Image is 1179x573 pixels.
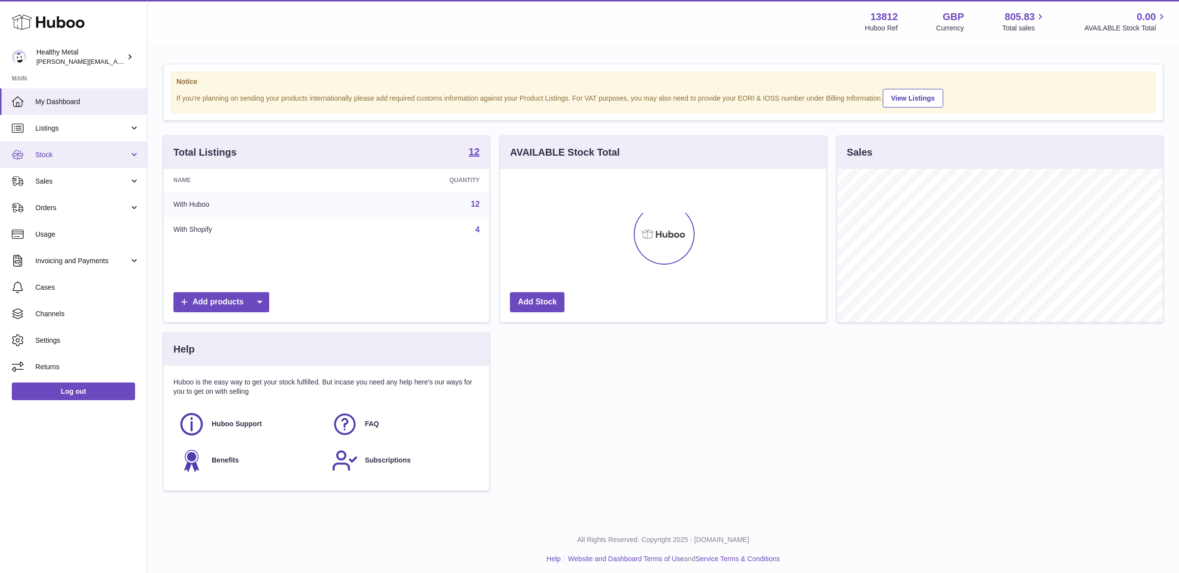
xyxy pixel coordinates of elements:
[35,336,140,345] span: Settings
[176,87,1150,108] div: If you're planning on sending your products internationally please add required customs informati...
[339,169,490,191] th: Quantity
[173,146,237,159] h3: Total Listings
[35,283,140,292] span: Cases
[164,191,339,217] td: With Huboo
[365,456,411,465] span: Subscriptions
[35,124,129,133] span: Listings
[164,217,339,243] td: With Shopify
[870,10,898,24] strong: 13812
[696,555,780,563] a: Service Terms & Conditions
[173,378,479,396] p: Huboo is the easy way to get your stock fulfilled. But incase you need any help here's our ways f...
[173,292,269,312] a: Add products
[568,555,684,563] a: Website and Dashboard Terms of Use
[332,411,475,437] a: FAQ
[35,256,129,266] span: Invoicing and Payments
[1084,24,1167,33] span: AVAILABLE Stock Total
[883,89,943,108] a: View Listings
[510,146,619,159] h3: AVAILABLE Stock Total
[35,97,140,107] span: My Dashboard
[1137,10,1156,24] span: 0.00
[1084,10,1167,33] a: 0.00 AVAILABLE Stock Total
[469,147,479,159] a: 12
[943,10,964,24] strong: GBP
[35,362,140,372] span: Returns
[847,146,872,159] h3: Sales
[176,77,1150,86] strong: Notice
[12,50,27,64] img: jose@healthy-metal.com
[164,169,339,191] th: Name
[35,177,129,186] span: Sales
[178,447,322,474] a: Benefits
[332,447,475,474] a: Subscriptions
[469,147,479,157] strong: 12
[1005,10,1035,24] span: 805.83
[564,554,780,564] li: and
[865,24,898,33] div: Huboo Ref
[936,24,964,33] div: Currency
[35,203,129,213] span: Orders
[35,230,140,239] span: Usage
[1002,24,1046,33] span: Total sales
[173,343,195,356] h3: Help
[547,555,561,563] a: Help
[365,419,379,429] span: FAQ
[12,382,135,400] a: Log out
[178,411,322,437] a: Huboo Support
[475,225,479,234] a: 4
[212,419,262,429] span: Huboo Support
[510,292,564,312] a: Add Stock
[35,309,140,319] span: Channels
[36,48,125,66] div: Healthy Metal
[35,150,129,160] span: Stock
[1002,10,1046,33] a: 805.83 Total sales
[155,535,1171,545] p: All Rights Reserved. Copyright 2025 - [DOMAIN_NAME]
[471,200,480,208] a: 12
[36,57,197,65] span: [PERSON_NAME][EMAIL_ADDRESS][DOMAIN_NAME]
[212,456,239,465] span: Benefits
